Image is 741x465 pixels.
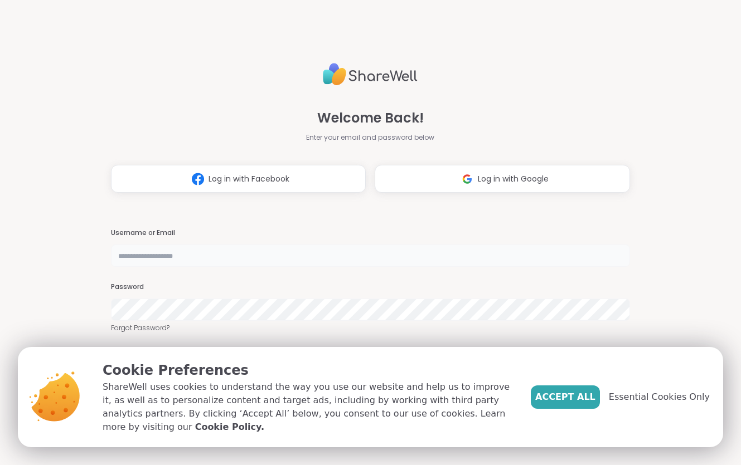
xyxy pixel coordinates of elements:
[478,173,549,185] span: Log in with Google
[323,58,418,90] img: ShareWell Logo
[111,323,629,333] a: Forgot Password?
[111,228,629,238] h3: Username or Email
[306,133,434,143] span: Enter your email and password below
[609,390,710,404] span: Essential Cookies Only
[457,169,478,189] img: ShareWell Logomark
[375,165,629,193] button: Log in with Google
[317,108,424,128] span: Welcome Back!
[187,169,209,189] img: ShareWell Logomark
[209,173,289,185] span: Log in with Facebook
[103,360,513,380] p: Cookie Preferences
[531,385,600,409] button: Accept All
[111,165,366,193] button: Log in with Facebook
[195,420,264,434] a: Cookie Policy.
[535,390,595,404] span: Accept All
[111,282,629,292] h3: Password
[103,380,513,434] p: ShareWell uses cookies to understand the way you use our website and help us to improve it, as we...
